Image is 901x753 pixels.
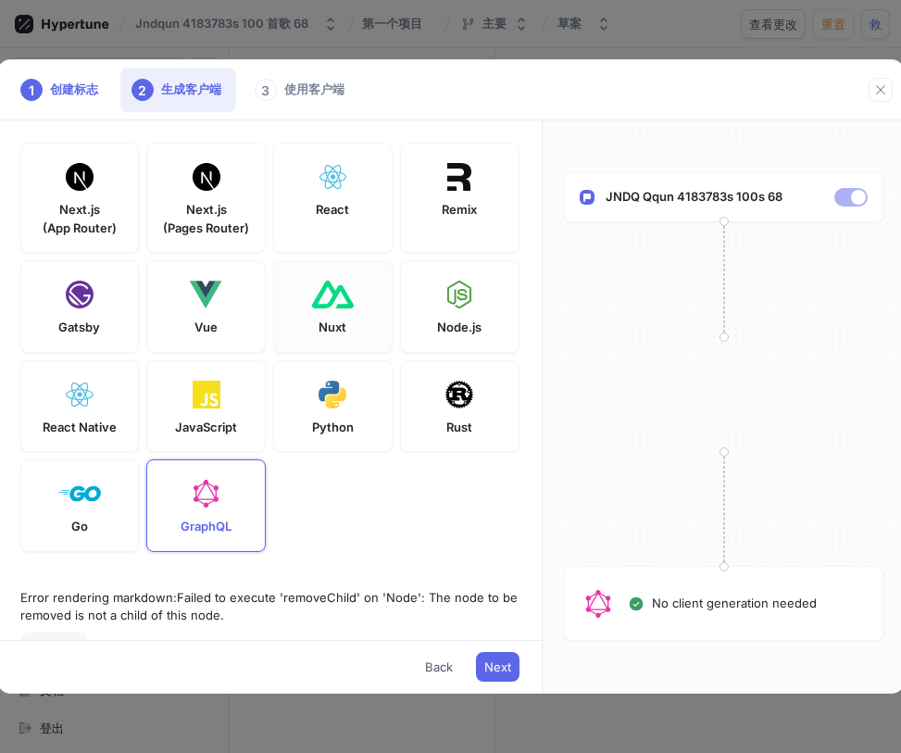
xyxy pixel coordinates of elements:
[447,163,471,191] img: Remix Logo
[417,652,461,682] button: Back
[43,419,117,437] p: React Native
[161,81,221,99] font: 生成客户端
[316,201,349,220] p: React
[190,281,222,308] img: Vue Logo
[606,188,782,207] p: JNDQ Qqun 4183783s 100s 68
[652,595,817,613] p: No client generation needed
[20,633,87,660] button: Try again
[312,281,354,308] img: Nuxt Logo
[584,590,612,618] img: GraphQL Logo
[131,79,154,101] div: 2
[476,652,519,682] button: Next
[71,518,88,536] p: Go
[64,381,94,408] img: ReactNative Logo
[175,419,237,437] p: JavaScript
[66,163,94,191] img: Next Logo
[66,281,94,308] img: Gatsby Logo
[255,79,277,101] div: 3
[163,201,249,237] p: Next.js (Pages Router)
[181,518,232,536] p: GraphQL
[425,661,453,672] span: Back
[319,319,346,337] p: Nuxt
[284,81,344,99] font: 使用客户端
[58,319,100,337] p: Gatsby
[447,281,472,308] img: Node Logo
[193,381,220,408] img: Javascript Logo
[319,381,346,408] img: Python Logo
[194,480,219,508] img: GraphQL Logo
[437,319,482,337] p: Node.js
[446,419,472,437] p: Rust
[312,419,354,437] p: Python
[58,480,100,508] img: Golang Logo
[194,319,218,337] p: Vue
[445,381,473,408] img: Rust Logo
[20,79,43,101] div: 1
[484,661,511,672] span: Next
[193,163,220,191] img: Next Logo
[442,201,477,220] p: Remix
[50,81,98,99] font: 创建标志
[43,201,117,237] p: Next.js (App Router)
[318,163,348,191] img: React Logo
[20,589,519,625] font: Error rendering markdown: Failed to execute 'removeChild' on 'Node': The node to be removed is no...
